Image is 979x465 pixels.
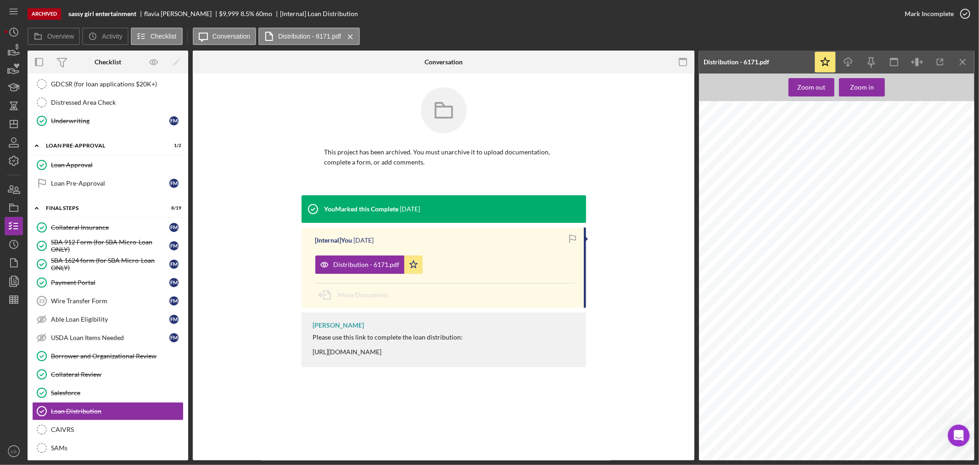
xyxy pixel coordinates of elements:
[28,28,80,45] button: Overview
[724,235,881,240] span: Add all payees, including client, vendors, or other recipients of loan funds.
[169,223,179,232] div: f m
[724,241,778,245] span: directed to JP or GRCC.
[764,294,880,299] span: Amount to be paid to JP/GRCC to pay off current loan.
[839,78,885,96] button: Zoom in
[169,179,179,188] div: f m
[169,241,179,250] div: f m
[725,108,738,113] span: 63106
[769,282,924,287] span: Amount being directed to reserve account, to be disbursed at a later time
[315,255,423,274] button: Distribution - 6171.pdf
[315,284,398,306] button: Move Documents
[727,336,766,341] span: [PERSON_NAME]
[324,205,399,213] div: You Marked this Complete
[724,115,740,119] span: Zip Code
[729,443,833,448] span: Choice Neighborhood Fund 0%- No closing Cost
[169,116,179,125] div: f m
[32,310,184,329] a: Able Loan Eligibilityfm
[724,294,762,299] span: Payoff Amount =
[895,5,974,23] button: Mark Incomplete
[724,397,726,401] span: 
[724,357,772,362] span: Loan Origination Fee
[32,384,184,402] a: Salesforce
[131,28,183,45] button: Checklist
[859,320,893,324] span: Payoff Amount
[32,292,184,310] a: 23Wire Transfer Formfm
[5,442,23,460] button: LG
[32,347,184,365] a: Borrower and Organizational Review
[729,388,788,393] span: Return Contractor Loan 6%
[32,93,184,112] a: Distressed Area Check
[729,380,795,384] span: First-Time Contractor Loan 8%
[743,253,827,257] span: Who should the check be made out to?
[881,294,939,299] span: If a loan will be paid off it
[315,237,352,244] div: [Internal] You
[102,33,122,40] label: Activity
[724,380,726,384] span: 
[32,365,184,384] a: Collateral Review
[849,363,866,368] span: $300.00
[51,99,183,106] div: Distressed Area Check
[46,143,158,148] div: LOAN PRE-APPROVAL
[169,260,179,269] div: f m
[32,255,184,273] a: SBA 1624 form (for SBA Micro-Loan ONLY)fm
[725,320,739,324] span: Payee
[68,10,136,17] b: sassy girl entertainment
[51,224,169,231] div: Collateral Insurance
[144,10,219,17] div: flavia [PERSON_NAME]
[169,333,179,342] div: f m
[724,253,742,257] span: Payee =
[724,443,726,448] span: 
[724,227,749,234] span: Payees
[729,397,751,401] span: NMTC 2%
[850,78,874,96] div: Zoom in
[258,28,360,45] button: Distribution - 6171.pdf
[32,75,184,93] a: GDCSR (for loan applications $20K+)
[32,273,184,292] a: Payment Portalfm
[28,8,61,20] div: Archived
[724,363,726,368] span: 
[169,278,179,287] div: f m
[354,237,374,244] time: 2025-08-19 22:02
[787,349,808,354] span: $9,999.00
[729,430,826,434] span: Atypical/Community Advantage (Fee Must be
[724,405,726,409] span: 
[724,413,726,418] span: 
[724,270,736,275] span: party)
[51,389,183,397] div: Salesforce
[32,402,184,420] a: Loan Distribution
[704,58,769,66] div: Distribution - 6171.pdf
[898,336,926,341] span: Paper Check
[11,449,17,454] text: LG
[724,388,726,393] span: 
[724,460,726,465] span: 
[948,425,970,447] iframe: Intercom live chat
[313,334,463,356] div: Please use this link to complete the loan distribution: [URL][DOMAIN_NAME]
[724,195,768,200] span: Nature of Business
[729,363,763,368] span: SBA/SSBCI 3%
[256,10,272,17] div: 60 mo
[724,371,726,376] span: 
[51,408,183,415] div: Loan Distribution
[32,156,184,174] a: Loan Approval
[883,235,943,240] span: Compliance will add funds
[193,28,257,45] button: Conversation
[51,297,169,305] div: Wire Transfer Form
[32,174,184,193] a: Loan Pre-Approvalfm
[790,325,808,330] span: Amount
[51,257,169,272] div: SBA 1624 form (for SBA Micro-Loan ONLY)
[169,296,179,306] div: f m
[32,420,184,439] a: CAIVRS
[82,28,128,45] button: Activity
[280,10,358,17] div: [Internal] Loan Distribution
[729,421,755,426] span: Able Biz 3%
[724,430,726,434] span: 
[729,413,789,418] span: 30-Day Contractor Loan 2%
[278,33,341,40] label: Distribution - 6171.pdf
[725,203,778,207] span: Consultant/Prof Services
[724,421,726,426] span: 
[51,80,183,88] div: GDCSR (for loan applications $20K+)
[51,444,183,452] div: SAMs
[32,237,184,255] a: SBA 912 Form (for SBA Micro-Loan ONLY)fm
[425,58,463,66] div: Conversation
[51,279,169,286] div: Payment Portal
